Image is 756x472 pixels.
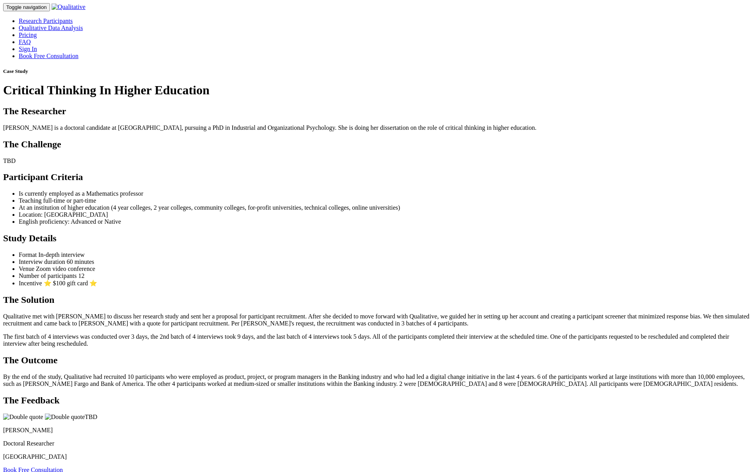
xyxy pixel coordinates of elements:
span: Zoom video conference [36,265,95,272]
h2: The Feedback [3,395,753,406]
p: Doctoral Researcher [3,440,753,447]
li: Is currently employed as a Mathematics professor [19,190,753,197]
span: Incentive [19,280,42,286]
p: [PERSON_NAME] [3,427,753,434]
span: ⭐ $100 gift card ⭐ [44,280,98,286]
h2: The Challenge [3,139,753,150]
p: The first batch of 4 interviews was conducted over 3 days, the 2nd batch of 4 interviews took 9 d... [3,333,753,347]
span: In-depth interview [38,251,85,258]
iframe: Chat Widget [717,435,756,472]
a: FAQ [19,39,31,45]
p: By the end of the study, Qualitative had recruited 10 participants who were employed as product, ... [3,373,753,387]
span: Venue [19,265,34,272]
p: TBD [3,157,753,164]
img: Double quote [3,414,43,421]
p: Qualitative met with [PERSON_NAME] to discuss her research study and sent her a proposal for part... [3,313,753,327]
img: Double quote [45,414,85,421]
span: Format [19,251,37,258]
span: 60 minutes [67,258,94,265]
a: Book Free Consultation [19,53,78,59]
p: [GEOGRAPHIC_DATA] [3,453,753,460]
h1: Critical Thinking In Higher Education [3,83,753,97]
span: Toggle navigation [6,4,47,10]
button: Toggle navigation [3,3,50,11]
li: At an institution of higher education (4 year colleges, 2 year colleges, community colleges, for-... [19,204,753,211]
h5: Case Study [3,68,753,74]
a: Research Participants [19,18,73,24]
li: English proficiency: Advanced or Native [19,218,753,225]
li: Location: [GEOGRAPHIC_DATA] [19,211,753,218]
img: Qualitative [52,4,85,11]
h2: The Researcher [3,106,753,117]
span: Number of participants [19,272,76,279]
span: 12 [78,272,84,279]
a: Sign In [19,46,37,52]
p: [PERSON_NAME] is a doctoral candidate at [GEOGRAPHIC_DATA], pursuing a PhD in Industrial and Orga... [3,124,753,131]
h2: Study Details [3,233,753,244]
h2: The Solution [3,295,753,305]
p: TBD [3,414,753,421]
a: Pricing [19,32,37,38]
span: Interview duration [19,258,65,265]
li: Teaching full-time or part-time [19,197,753,204]
h2: The Outcome [3,355,753,366]
h2: Participant Criteria [3,172,753,182]
a: Qualitative Data Analysis [19,25,83,31]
